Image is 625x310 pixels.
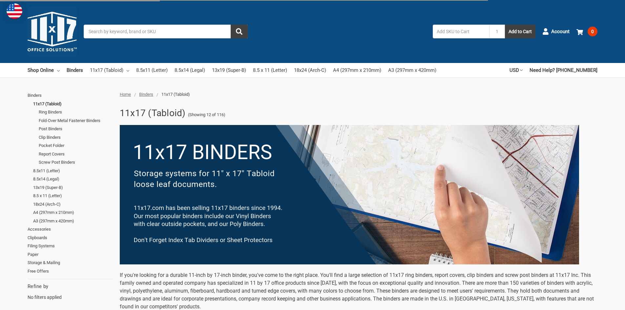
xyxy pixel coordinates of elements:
[161,92,190,97] span: 11x17 (Tabloid)
[39,141,113,150] a: Pocket Folder
[33,167,113,175] a: 8.5x11 (Letter)
[120,105,186,122] h1: 11x17 (Tabloid)
[28,63,60,77] a: Shop Online
[576,23,597,40] a: 0
[67,63,83,77] a: Binders
[333,63,381,77] a: A4 (297mm x 210mm)
[90,63,129,77] a: 11x17 (Tabloid)
[588,27,597,36] span: 0
[33,175,113,183] a: 8.5x14 (Legal)
[188,112,225,118] span: (Showing 12 of 116)
[136,63,168,77] a: 8.5x11 (Letter)
[28,225,113,234] a: Accessories
[84,25,248,38] input: Search by keyword, brand or SKU
[33,217,113,225] a: A3 (297mm x 420mm)
[505,25,535,38] button: Add to Cart
[28,283,113,300] div: No filters applied
[388,63,436,77] a: A3 (297mm x 420mm)
[39,158,113,167] a: Screw Post Binders
[33,183,113,192] a: 13x19 (Super-B)
[39,116,113,125] a: Fold-Over Metal Fastener Binders
[33,100,113,108] a: 11x17 (Tabloid)
[120,92,131,97] a: Home
[530,63,597,77] a: Need Help? [PHONE_NUMBER]
[28,234,113,242] a: Clipboards
[28,7,77,56] img: 11x17.com
[33,200,113,209] a: 18x24 (Arch-C)
[28,258,113,267] a: Storage & Mailing
[39,108,113,116] a: Ring Binders
[39,150,113,158] a: Report Covers
[542,23,570,40] a: Account
[175,63,205,77] a: 8.5x14 (Legal)
[120,272,594,310] span: If you're looking for a durable 11-inch by 17-inch binder, you've come to the right place. You'll...
[571,292,625,310] iframe: Google Customer Reviews
[253,63,287,77] a: 8.5 x 11 (Letter)
[28,91,113,100] a: Binders
[28,242,113,250] a: Filing Systems
[33,192,113,200] a: 8.5 x 11 (Letter)
[33,208,113,217] a: A4 (297mm x 210mm)
[212,63,246,77] a: 13x19 (Super-B)
[28,283,113,290] h5: Refine by
[39,125,113,133] a: Post Binders
[120,125,579,264] img: binders-1-.png
[39,133,113,142] a: Clip Binders
[28,267,113,276] a: Free Offers
[510,63,523,77] a: USD
[139,92,153,97] a: Binders
[7,3,22,19] img: duty and tax information for United States
[294,63,326,77] a: 18x24 (Arch-C)
[28,250,113,259] a: Paper
[433,25,489,38] input: Add SKU to Cart
[551,28,570,35] span: Account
